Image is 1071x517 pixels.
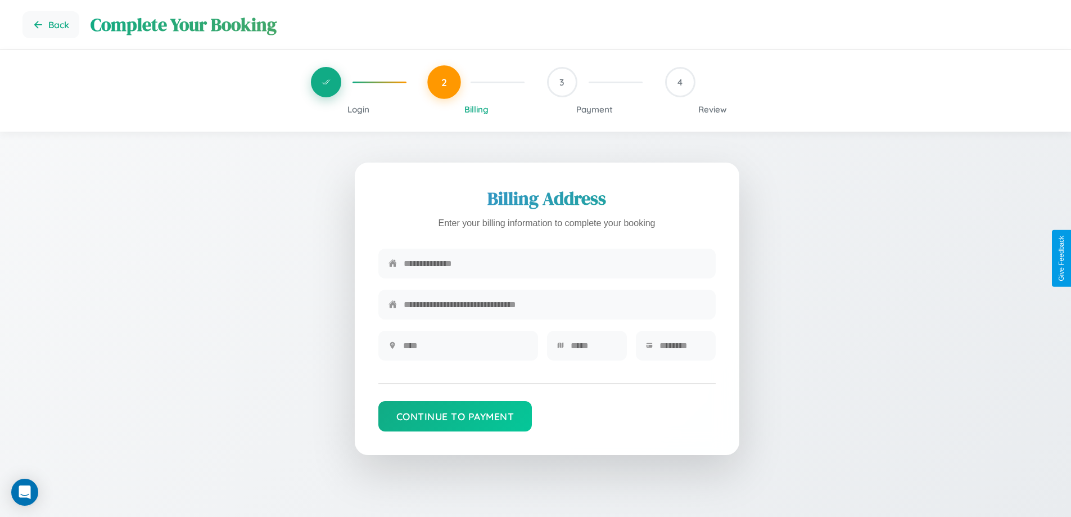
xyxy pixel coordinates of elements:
span: Billing [464,104,489,115]
p: Enter your billing information to complete your booking [378,215,716,232]
span: 4 [677,77,683,88]
span: Payment [576,104,613,115]
span: Review [698,104,727,115]
div: Give Feedback [1058,236,1065,281]
span: 3 [559,77,564,88]
button: Go back [22,11,79,38]
div: Open Intercom Messenger [11,479,38,506]
h2: Billing Address [378,186,716,211]
span: 2 [441,76,447,88]
span: Login [347,104,369,115]
h1: Complete Your Booking [91,12,1049,37]
button: Continue to Payment [378,401,532,431]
